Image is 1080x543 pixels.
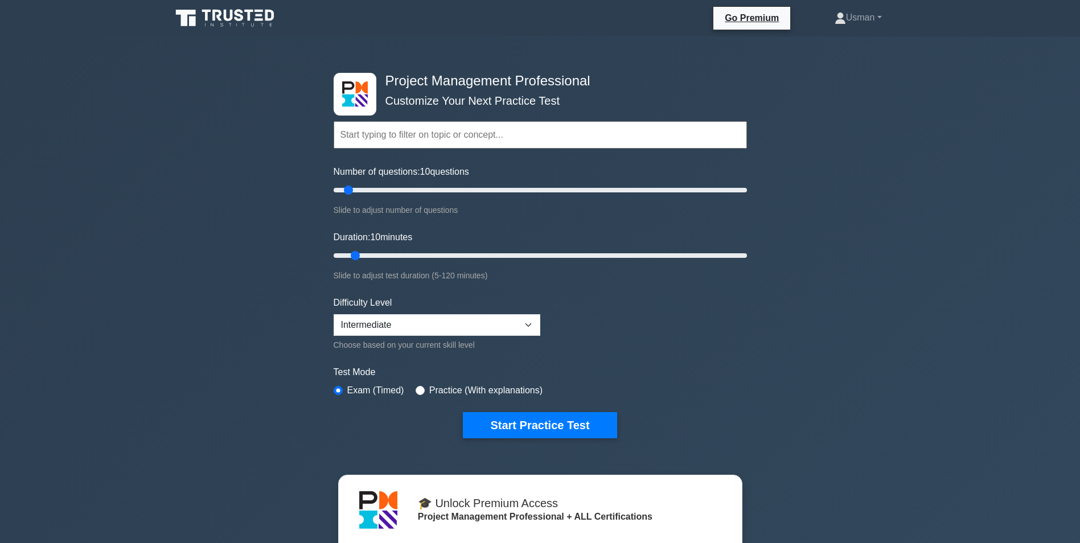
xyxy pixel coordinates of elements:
label: Exam (Timed) [347,384,404,397]
button: Start Practice Test [463,412,617,438]
a: Usman [807,6,909,29]
div: Choose based on your current skill level [334,338,540,352]
label: Duration: minutes [334,231,413,244]
span: 10 [420,167,430,176]
label: Number of questions: questions [334,165,469,179]
label: Test Mode [334,365,747,379]
label: Difficulty Level [334,296,392,310]
input: Start typing to filter on topic or concept... [334,121,747,149]
span: 10 [370,232,380,242]
div: Slide to adjust test duration (5-120 minutes) [334,269,747,282]
div: Slide to adjust number of questions [334,203,747,217]
label: Practice (With explanations) [429,384,543,397]
h4: Project Management Professional [381,73,691,89]
a: Go Premium [718,11,786,25]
